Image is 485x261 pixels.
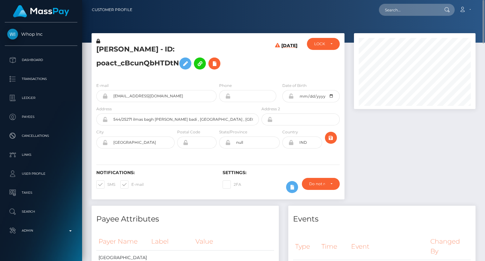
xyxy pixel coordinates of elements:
[7,131,75,141] p: Cancellations
[428,233,471,260] th: Changed By
[5,31,77,37] span: Whop Inc
[7,55,75,65] p: Dashboard
[120,180,144,189] label: E-mail
[293,233,319,260] th: Type
[5,204,77,220] a: Search
[223,170,339,175] h6: Settings:
[149,233,193,250] th: Label
[319,233,349,260] th: Time
[96,233,149,250] th: Payer Name
[96,214,274,225] h4: Payee Attributes
[7,188,75,197] p: Taxes
[309,181,325,186] div: Do not require
[96,45,255,73] h5: [PERSON_NAME] - ID: poact_cBcunQbHTDtN
[7,226,75,235] p: Admin
[7,29,18,39] img: Whop Inc
[5,52,77,68] a: Dashboard
[7,150,75,160] p: Links
[349,233,428,260] th: Event
[7,207,75,216] p: Search
[7,112,75,122] p: Payees
[261,106,280,112] label: Address 2
[7,169,75,179] p: User Profile
[281,43,297,75] h6: [DATE]
[96,106,112,112] label: Address
[96,129,104,135] label: City
[223,180,241,189] label: 2FA
[13,5,69,17] img: MassPay Logo
[5,128,77,144] a: Cancellations
[282,129,298,135] label: Country
[5,166,77,182] a: User Profile
[96,170,213,175] h6: Notifications:
[282,83,307,88] label: Date of Birth
[5,71,77,87] a: Transactions
[5,185,77,201] a: Taxes
[5,223,77,239] a: Admin
[379,4,438,16] input: Search...
[219,129,247,135] label: State/Province
[219,83,232,88] label: Phone
[92,3,132,16] a: Customer Profile
[5,147,77,163] a: Links
[307,38,339,50] button: LOCKED
[7,74,75,84] p: Transactions
[314,41,325,46] div: LOCKED
[293,214,471,225] h4: Events
[96,83,109,88] label: E-mail
[96,180,115,189] label: SMS
[193,233,311,250] th: Value
[302,178,340,190] button: Do not require
[5,90,77,106] a: Ledger
[5,109,77,125] a: Payees
[177,129,200,135] label: Postal Code
[7,93,75,103] p: Ledger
